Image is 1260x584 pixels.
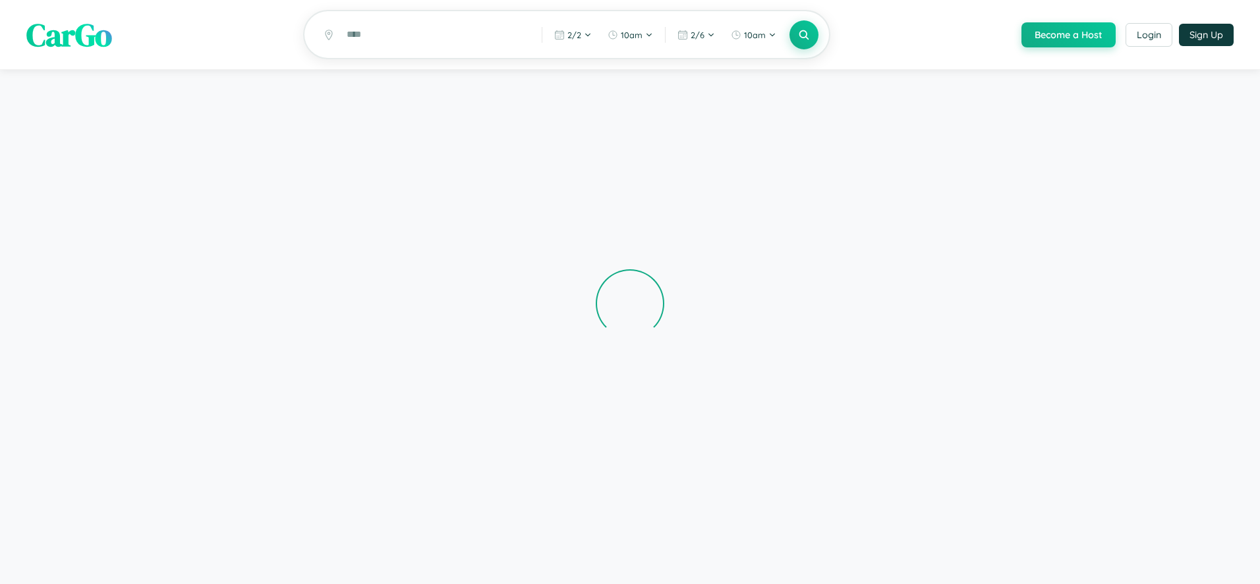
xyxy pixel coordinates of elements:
span: 2 / 6 [691,30,704,40]
span: 2 / 2 [567,30,581,40]
span: 10am [744,30,766,40]
button: Login [1126,23,1172,47]
button: 2/2 [548,24,598,45]
button: 10am [724,24,783,45]
button: 2/6 [671,24,722,45]
button: 10am [601,24,660,45]
button: Sign Up [1179,24,1234,46]
span: 10am [621,30,643,40]
span: CarGo [26,13,112,57]
button: Become a Host [1021,22,1116,47]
